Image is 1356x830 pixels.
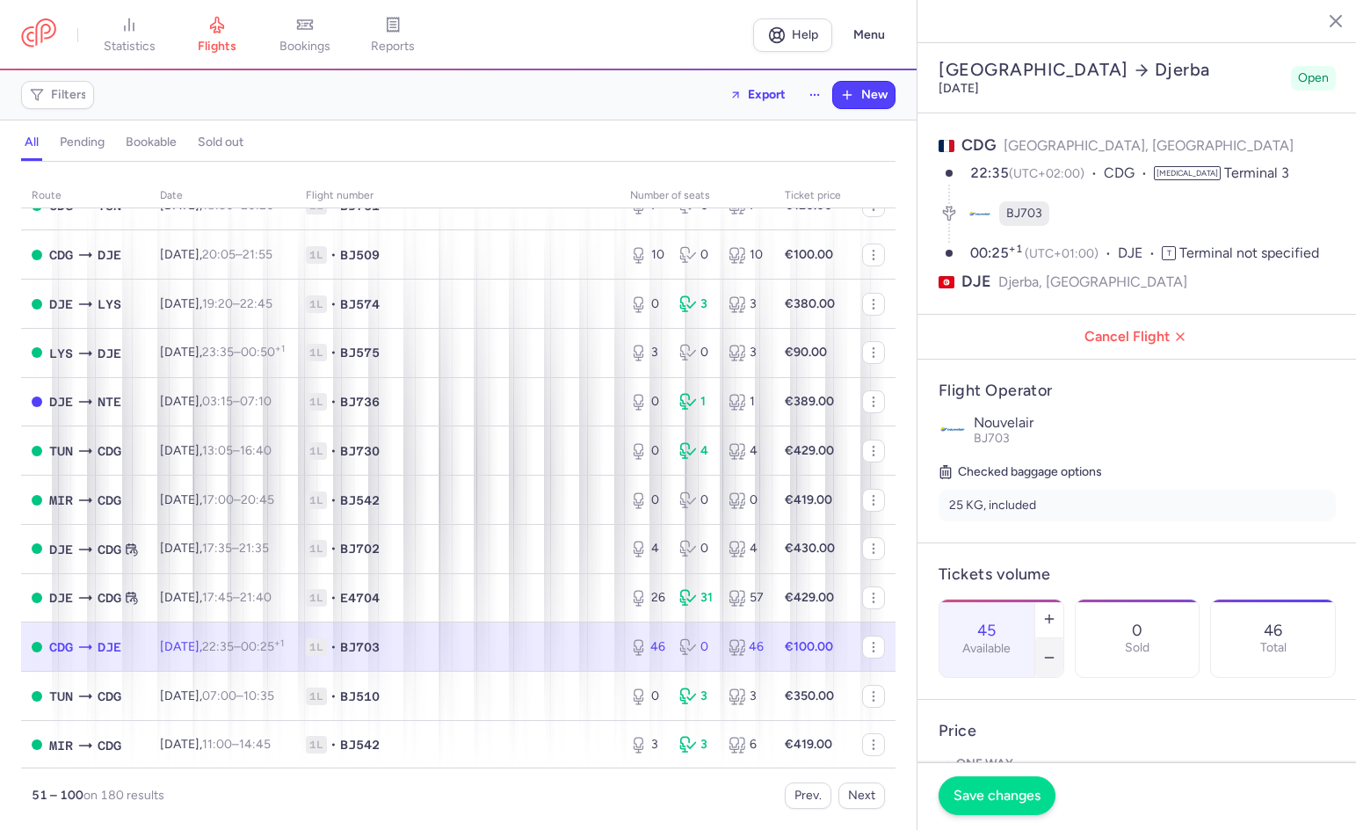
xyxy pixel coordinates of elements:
div: 46 [630,638,665,656]
span: – [202,394,272,409]
span: – [202,737,271,752]
span: • [330,736,337,754]
span: Djerba-Zarzis, Djerba, Tunisia [98,245,121,265]
span: BJ702 [340,540,380,557]
span: • [330,589,337,607]
time: 22:45 [240,296,272,311]
time: 21:40 [240,590,272,605]
span: Charles De Gaulle, Paris, France [49,245,73,265]
time: 22:35 [202,639,234,654]
div: 10 [630,246,665,264]
div: 0 [679,344,714,361]
span: Filters [51,88,87,102]
span: Djerba-Zarzis, Djerba, Tunisia [49,588,73,608]
span: 1L [306,540,327,557]
p: 46 [1264,622,1282,639]
strong: €350.00 [785,688,834,703]
span: Habib Bourguiba, Monastir, Tunisia [49,491,73,510]
div: 26 [630,589,665,607]
th: date [149,183,295,209]
div: 4 [729,442,764,460]
span: E4704 [340,589,380,607]
span: New [861,88,888,102]
time: 07:10 [240,394,272,409]
div: 1 [679,393,714,411]
span: flights [198,39,236,55]
span: Djerba-Zarzis, Djerba, Tunisia [98,344,121,363]
span: • [330,393,337,411]
span: (UTC+01:00) [1025,246,1099,261]
time: [DATE] [939,81,979,96]
span: BJ574 [340,295,380,313]
span: – [202,296,272,311]
h4: Price [939,721,1336,741]
span: 1L [306,442,327,460]
div: 0 [630,688,665,705]
span: BJ542 [340,491,380,509]
span: • [330,638,337,656]
a: statistics [85,16,173,55]
time: 10:35 [243,688,274,703]
span: St-Exupéry, Lyon, France [49,344,73,363]
span: 1L [306,344,327,361]
span: – [202,492,274,507]
span: [DATE], [160,737,271,752]
span: BJ703 [974,431,1010,446]
time: 23:35 [202,345,234,360]
div: 3 [630,344,665,361]
span: CDG [98,540,121,559]
div: 3 [679,295,714,313]
time: 11:00 [202,737,232,752]
span: 1L [306,688,327,705]
div: 0 [679,540,714,557]
h4: bookable [126,135,177,150]
h4: all [25,135,39,150]
h4: pending [60,135,105,150]
span: Cancel Flight [932,329,1343,345]
label: Available [962,642,1011,656]
span: reports [371,39,415,55]
div: 0 [679,246,714,264]
div: 3 [729,688,764,705]
div: 0 [630,442,665,460]
span: BJ575 [340,344,380,361]
li: 25 KG, included [939,490,1336,521]
button: Filters [22,82,93,108]
span: [DATE], [160,345,285,360]
strong: €429.00 [785,590,834,605]
span: – [202,639,284,654]
span: NTE [98,392,121,411]
th: Ticket price [774,183,852,209]
h5: Checked baggage options [939,462,1336,483]
button: Next [838,783,885,809]
span: • [330,344,337,361]
span: Terminal not specified [1179,244,1319,261]
span: [MEDICAL_DATA] [1154,166,1221,180]
span: Charles De Gaulle, Paris, France [98,588,121,608]
button: Menu [843,18,896,52]
span: BJ736 [340,393,380,411]
span: Charles De Gaulle, Paris, France [49,637,73,657]
span: DJE [1118,244,1162,264]
div: 0 [630,295,665,313]
div: 3 [729,344,764,361]
h4: Tickets volume [939,564,1336,585]
time: 00:25 [970,244,1025,261]
span: Charles De Gaulle, Paris, France [98,687,121,706]
div: 4 [679,442,714,460]
time: 21:55 [243,247,272,262]
span: BJ510 [340,688,380,705]
span: BJ730 [340,442,380,460]
strong: €429.00 [785,443,834,458]
span: [DATE], [160,541,269,556]
div: 0 [630,393,665,411]
strong: €389.00 [785,394,834,409]
h2: [GEOGRAPHIC_DATA] Djerba [939,59,1284,81]
span: • [330,540,337,557]
strong: €430.00 [785,541,835,556]
span: – [202,688,274,703]
img: Nouvelair logo [939,415,967,443]
span: St-Exupéry, Lyon, France [98,295,121,314]
button: New [833,82,895,108]
time: 17:00 [202,492,234,507]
